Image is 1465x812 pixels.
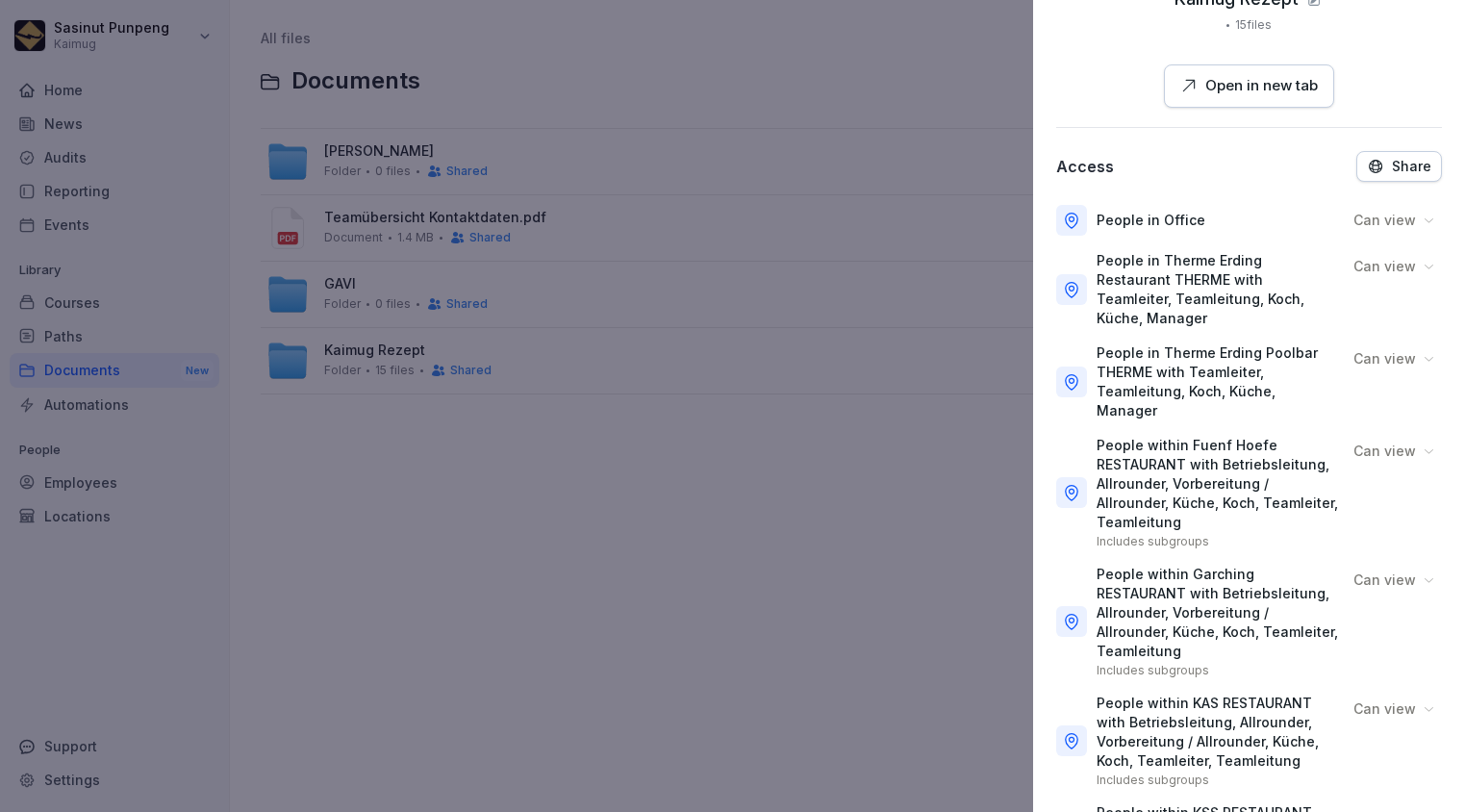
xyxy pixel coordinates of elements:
p: Can view [1353,699,1416,719]
p: Can view [1353,211,1416,230]
p: People within Garching RESTAURANT with Betriebsleitung, Allrounder, Vorbereitung / Allrounder, Kü... [1097,565,1338,661]
p: People within KAS RESTAURANT with Betriebsleitung, Allrounder, Vorbereitung / Allrounder, Küche, ... [1097,694,1338,771]
p: Open in new tab [1205,75,1318,97]
button: Open in new tab [1164,64,1334,108]
p: Includes subgroups [1097,534,1209,549]
button: Share [1356,151,1442,182]
p: People in Office [1097,211,1205,230]
p: Includes subgroups [1097,773,1209,788]
p: Share [1392,159,1431,174]
p: People within Fuenf Hoefe RESTAURANT with Betriebsleitung, Allrounder, Vorbereitung / Allrounder,... [1097,436,1338,532]
p: People in Therme Erding Restaurant THERME with Teamleiter, Teamleitung, Koch, Küche, Manager [1097,251,1338,328]
div: Access [1056,157,1114,176]
p: People in Therme Erding Poolbar THERME with Teamleiter, Teamleitung, Koch, Küche, Manager [1097,343,1338,420]
p: 15 files [1235,16,1272,34]
p: Can view [1353,571,1416,590]
p: Can view [1353,349,1416,368]
p: Can view [1353,257,1416,276]
p: Can view [1353,442,1416,461]
p: Includes subgroups [1097,663,1209,678]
